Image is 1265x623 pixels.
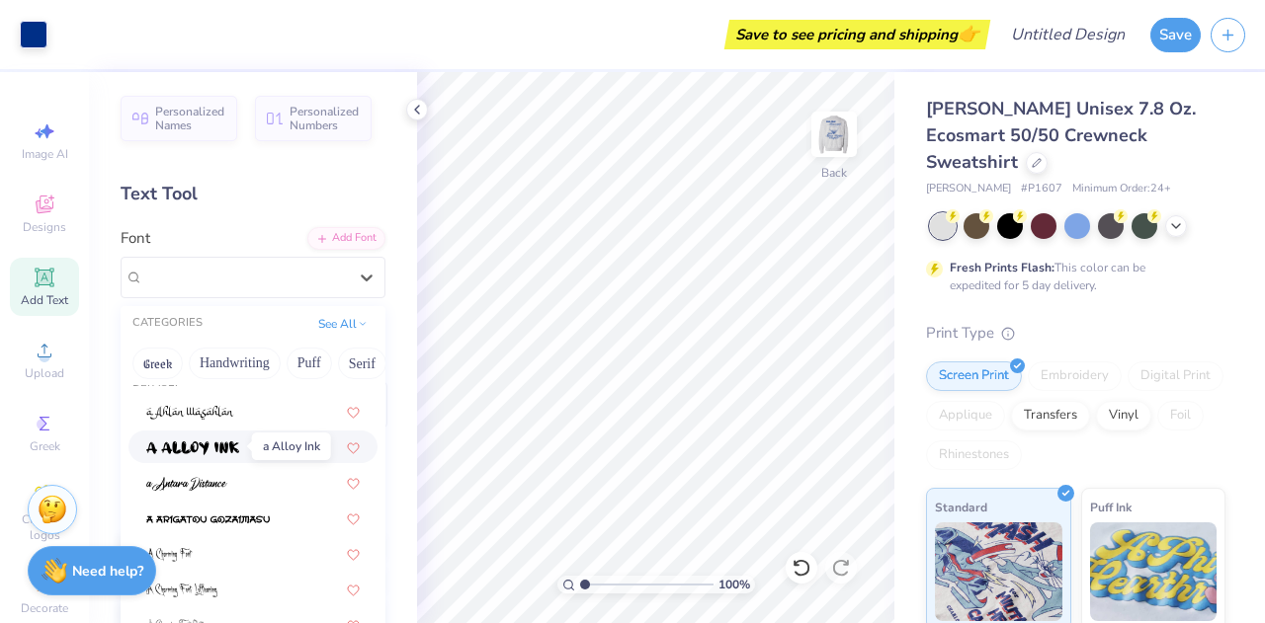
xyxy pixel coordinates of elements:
label: Font [121,227,150,250]
span: Personalized Numbers [290,105,360,132]
span: Add Text [21,292,68,308]
span: Minimum Order: 24 + [1072,181,1171,197]
div: Applique [926,401,1005,430]
strong: Fresh Prints Flash: [950,260,1054,275]
div: CATEGORIES [132,315,203,332]
div: Default [121,375,385,392]
div: Back [821,164,847,182]
input: Untitled Design [995,15,1140,54]
div: Rhinestones [926,440,1022,470]
span: Decorate [21,600,68,616]
img: a Alloy Ink [146,441,239,455]
div: Digital Print [1128,361,1223,391]
img: Standard [935,522,1062,621]
div: Save to see pricing and shipping [729,20,985,49]
span: [PERSON_NAME] Unisex 7.8 Oz. Ecosmart 50/50 Crewneck Sweatshirt [926,97,1196,174]
div: Transfers [1011,401,1090,430]
button: Serif [338,348,386,379]
img: a Antara Distance [146,477,227,491]
span: 100 % [718,576,750,593]
div: Screen Print [926,361,1022,391]
span: Personalized Names [155,105,225,132]
div: Vinyl [1096,401,1151,430]
div: Print Type [926,322,1225,345]
strong: Need help? [72,562,143,581]
span: [PERSON_NAME] [926,181,1011,197]
div: a Alloy Ink [252,432,331,460]
div: This color can be expedited for 5 day delivery. [950,259,1193,294]
div: Foil [1157,401,1204,430]
span: Designs [23,219,66,235]
span: 👉 [958,22,979,45]
img: A Charming Font [146,548,193,562]
button: See All [312,314,374,334]
button: Puff [287,348,332,379]
span: Puff Ink [1090,497,1132,517]
span: Image AI [22,146,68,162]
span: # P1607 [1021,181,1062,197]
img: a Ahlan Wasahlan [146,406,234,420]
span: Standard [935,497,987,517]
span: Upload [25,365,64,381]
img: a Arigatou Gozaimasu [146,512,270,526]
button: Save [1150,18,1201,52]
div: Add Font [307,227,385,250]
span: Greek [30,438,60,454]
div: Text Tool [121,181,385,207]
div: Embroidery [1028,361,1122,391]
button: Greek [132,348,183,379]
span: Clipart & logos [10,511,79,543]
img: A Charming Font Leftleaning [146,584,217,597]
img: Puff Ink [1090,522,1218,621]
img: Back [814,115,854,154]
button: Handwriting [189,348,281,379]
